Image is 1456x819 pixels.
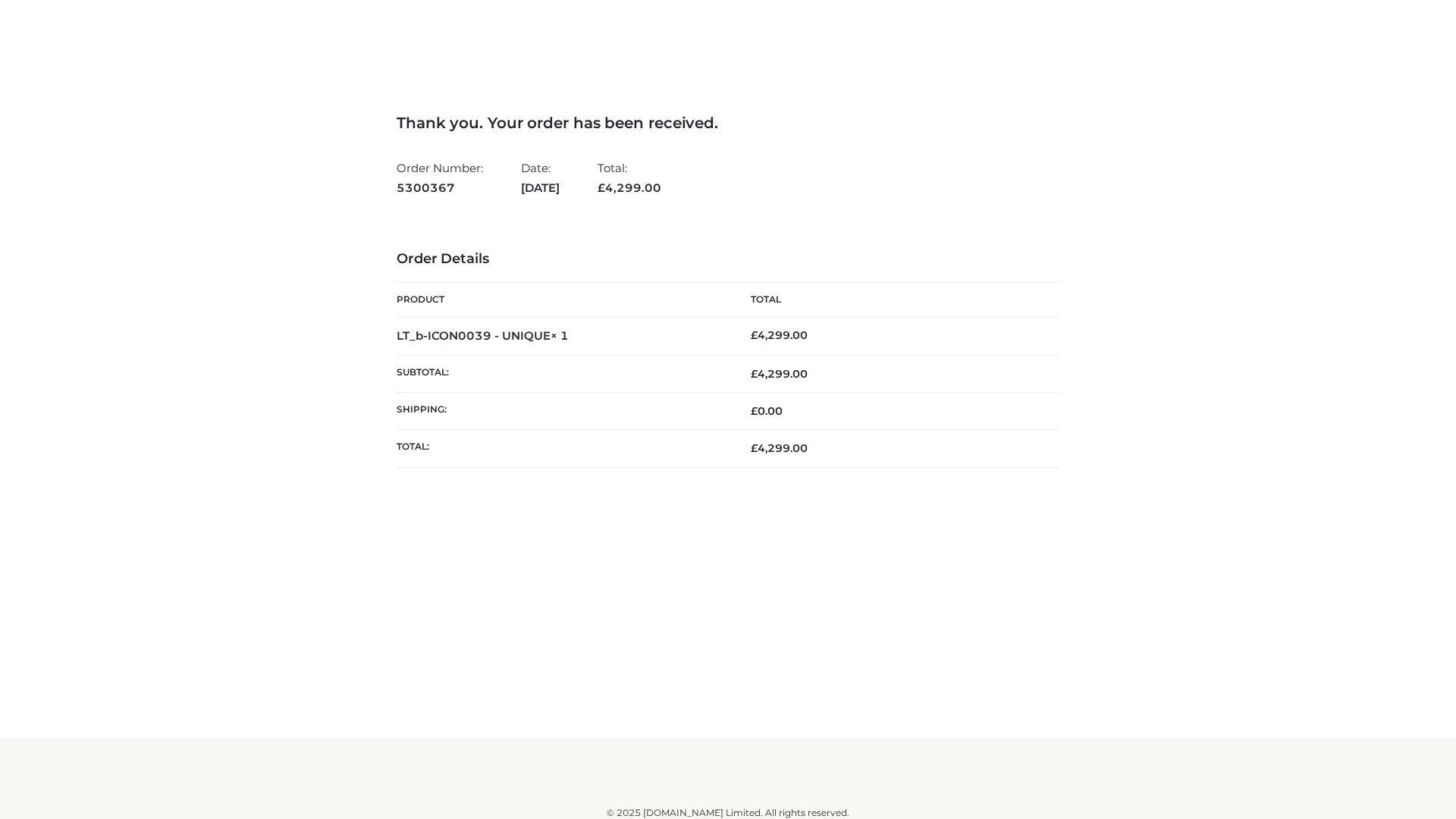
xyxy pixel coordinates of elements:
strong: LT_b-ICON0039 - UNIQUE [397,328,569,343]
th: Total [728,283,1059,317]
span: £ [751,441,758,455]
strong: 5300367 [397,178,483,198]
th: Total: [397,430,728,467]
li: Order Number: [397,155,483,201]
span: 4,299.00 [598,180,661,195]
span: £ [751,328,758,342]
span: £ [751,367,758,381]
span: 4,299.00 [751,441,808,455]
li: Total: [598,155,661,201]
span: £ [598,180,605,195]
th: Shipping: [397,393,728,430]
strong: [DATE] [521,178,560,198]
th: Subtotal: [397,355,728,392]
th: Product [397,283,728,317]
li: Date: [521,155,560,201]
strong: × 1 [551,328,569,343]
bdi: 0.00 [751,404,783,418]
span: £ [751,404,758,418]
h3: Thank you. Your order has been received. [397,114,1059,132]
bdi: 4,299.00 [751,328,808,342]
span: 4,299.00 [751,367,808,381]
h3: Order Details [397,251,1059,268]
